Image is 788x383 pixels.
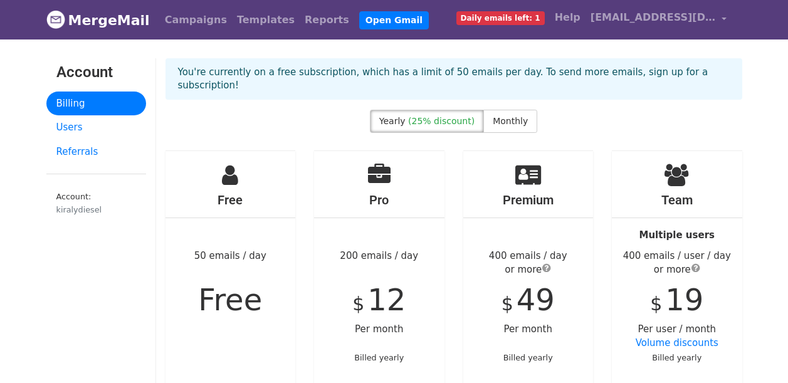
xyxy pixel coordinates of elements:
span: Yearly [379,116,406,126]
p: You're currently on a free subscription, which has a limit of 50 emails per day. To send more ema... [178,66,730,92]
small: Billed yearly [503,353,553,362]
span: $ [352,293,364,315]
div: kiralydiesel [56,204,136,216]
a: Help [550,5,586,30]
span: (25% discount) [408,116,475,126]
a: Volume discounts [636,337,718,349]
div: 400 emails / user / day or more [612,249,742,277]
span: Monthly [493,116,528,126]
span: 12 [367,282,406,317]
strong: Multiple users [639,229,715,241]
a: Open Gmail [359,11,429,29]
a: Templates [232,8,300,33]
h4: Team [612,192,742,207]
a: Users [46,115,146,140]
small: Billed yearly [652,353,701,362]
a: Reports [300,8,354,33]
h4: Premium [463,192,594,207]
h4: Pro [314,192,444,207]
small: Account: [56,192,136,216]
span: Free [198,282,262,317]
span: $ [502,293,513,315]
span: 19 [665,282,703,317]
div: 400 emails / day or more [463,249,594,277]
a: [EMAIL_ADDRESS][DOMAIN_NAME] [586,5,732,34]
span: 49 [517,282,555,317]
h4: Free [165,192,296,207]
img: MergeMail logo [46,10,65,29]
a: Billing [46,92,146,116]
a: Campaigns [160,8,232,33]
h3: Account [56,63,136,81]
span: $ [650,293,662,315]
a: Referrals [46,140,146,164]
small: Billed yearly [354,353,404,362]
span: Daily emails left: 1 [456,11,545,25]
a: Daily emails left: 1 [451,5,550,30]
a: MergeMail [46,7,150,33]
span: [EMAIL_ADDRESS][DOMAIN_NAME] [591,10,716,25]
